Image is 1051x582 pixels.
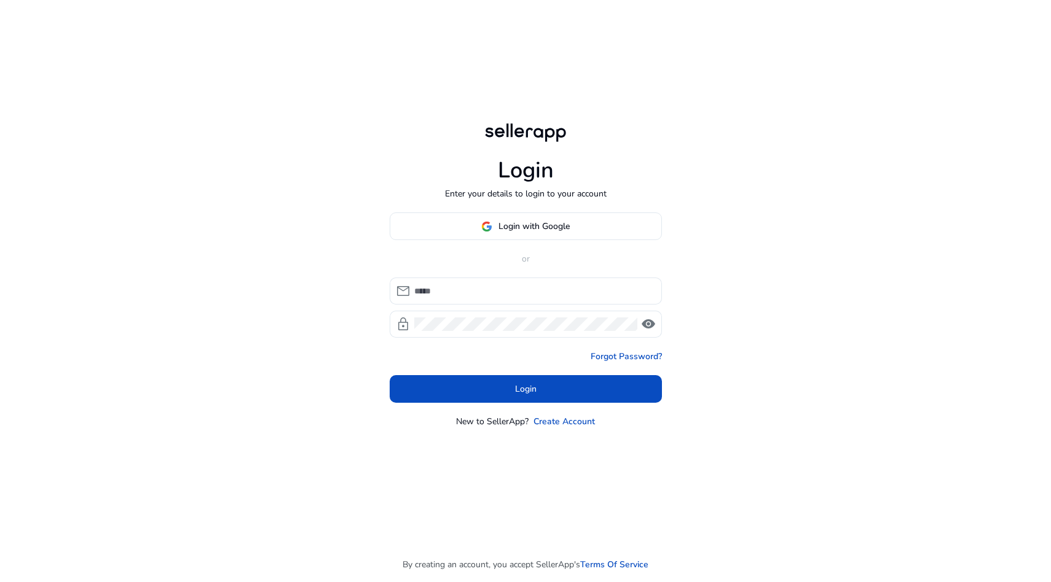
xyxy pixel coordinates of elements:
[390,252,662,265] p: or
[396,317,411,332] span: lock
[390,212,662,240] button: Login with Google
[481,221,492,232] img: google-logo.svg
[533,415,595,428] a: Create Account
[498,220,570,233] span: Login with Google
[445,187,607,200] p: Enter your details to login to your account
[390,375,662,403] button: Login
[580,558,648,571] a: Terms Of Service
[456,415,529,428] p: New to SellerApp?
[591,350,662,363] a: Forgot Password?
[396,284,411,298] span: mail
[641,317,656,332] span: visibility
[498,157,554,184] h1: Login
[515,382,537,395] span: Login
